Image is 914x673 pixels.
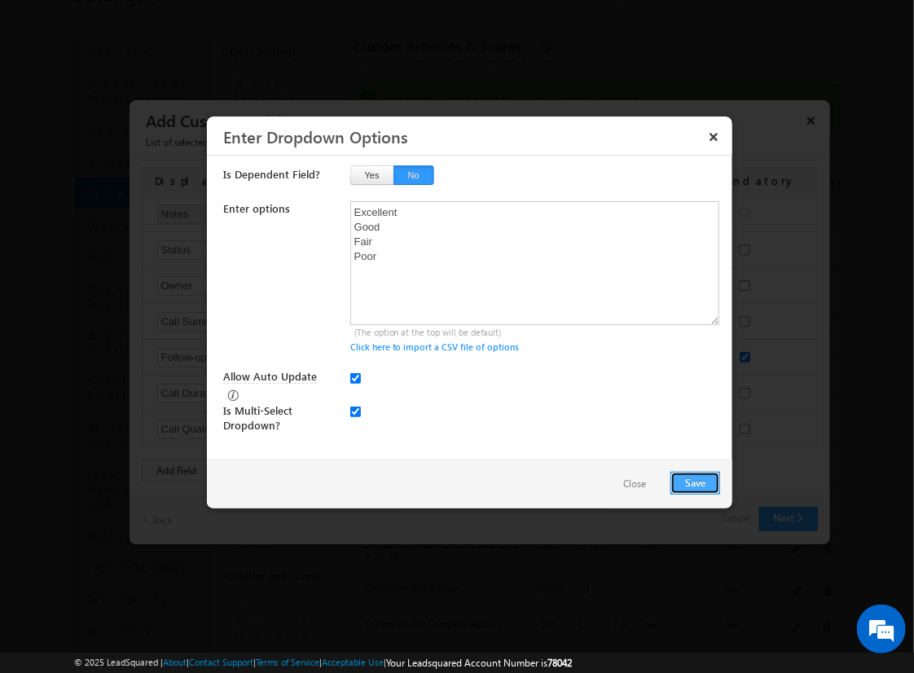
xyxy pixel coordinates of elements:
[267,8,306,47] div: Minimize live chat window
[223,122,727,151] h3: Enter Dropdown Options
[322,657,384,667] a: Acceptable Use
[256,657,319,667] a: Terms of Service
[74,655,572,671] span: © 2025 LeadSquared | | | | |
[223,201,290,215] span: Enter options
[189,657,253,667] a: Contact Support
[222,502,296,524] em: Start Chat
[670,472,720,495] button: Save
[354,325,724,340] div: (The option at the top will be default)
[607,473,662,496] button: Close
[547,657,572,669] span: 78042
[85,86,274,107] div: Chat with us now
[21,151,297,488] textarea: Type your message and hit 'Enter'
[701,122,727,151] button: ×
[386,657,572,669] span: Your Leadsquared Account Number is
[223,403,292,432] span: Is Multi-Select Dropdown?
[163,657,187,667] a: About
[223,167,320,181] span: Is Dependent Field?
[28,86,68,107] img: d_60004797649_company_0_60004797649
[350,340,720,354] div: Click here to import a CSV file of options
[350,165,394,185] button: Yes
[223,369,317,384] span: Allow Auto Update
[393,165,434,185] button: No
